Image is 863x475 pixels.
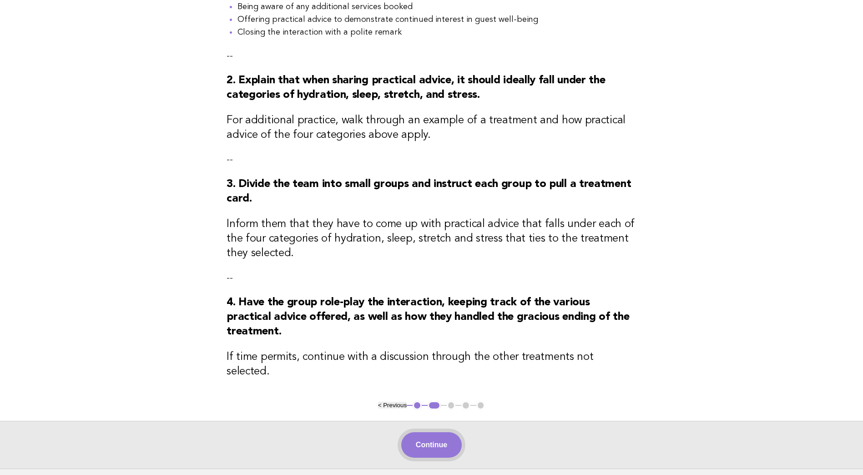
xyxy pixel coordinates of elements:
p: -- [227,153,636,166]
h3: Inform them that they have to come up with practical advice that falls under each of the four cat... [227,217,636,261]
strong: 4. Have the group role-play the interaction, keeping track of the various practical advice offere... [227,297,629,337]
p: -- [227,272,636,284]
h3: If time permits, continue with a discussion through the other treatments not selected. [227,350,636,379]
li: Closing the interaction with a polite remark [237,26,636,39]
strong: 3. Divide the team into small groups and instruct each group to pull a treatment card. [227,179,631,204]
li: Being aware of any additional services booked [237,0,636,13]
button: < Previous [378,402,407,409]
p: -- [227,50,636,62]
li: Offering practical advice to demonstrate continued interest in guest well-being [237,13,636,26]
strong: 2. Explain that when sharing practical advice, it should ideally fall under the categories of hyd... [227,75,605,101]
button: 1 [413,401,422,410]
button: Continue [401,432,462,458]
button: 2 [428,401,441,410]
h3: For additional practice, walk through an example of a treatment and how practical advice of the f... [227,113,636,142]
